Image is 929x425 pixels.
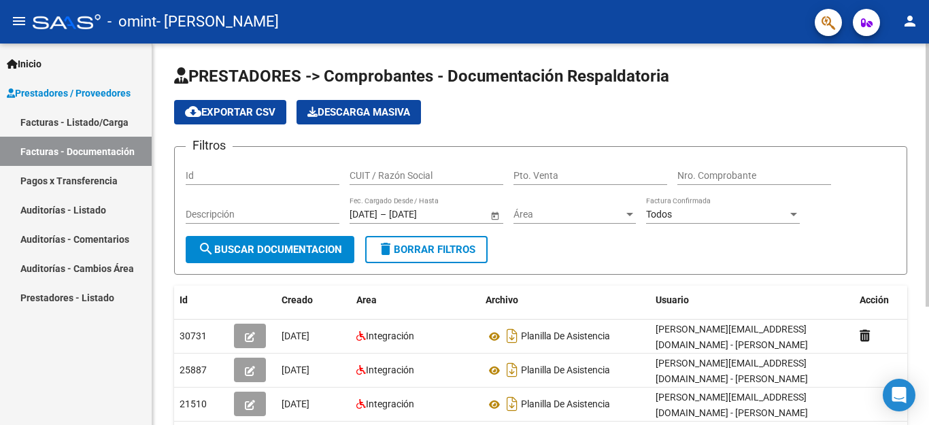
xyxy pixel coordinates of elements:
[174,286,229,315] datatable-header-cell: Id
[307,106,410,118] span: Descarga Masiva
[854,286,922,315] datatable-header-cell: Acción
[488,208,502,222] button: Open calendar
[11,13,27,29] mat-icon: menu
[186,136,233,155] h3: Filtros
[180,364,207,375] span: 25887
[646,209,672,220] span: Todos
[185,106,275,118] span: Exportar CSV
[650,286,854,315] datatable-header-cell: Usuario
[656,358,808,384] span: [PERSON_NAME][EMAIL_ADDRESS][DOMAIN_NAME] - [PERSON_NAME]
[356,294,377,305] span: Area
[174,67,669,86] span: PRESTADORES -> Comprobantes - Documentación Respaldatoria
[198,241,214,257] mat-icon: search
[366,398,414,409] span: Integración
[282,330,309,341] span: [DATE]
[902,13,918,29] mat-icon: person
[282,398,309,409] span: [DATE]
[297,100,421,124] app-download-masive: Descarga masiva de comprobantes (adjuntos)
[656,392,808,418] span: [PERSON_NAME][EMAIL_ADDRESS][DOMAIN_NAME] - [PERSON_NAME]
[656,324,808,350] span: [PERSON_NAME][EMAIL_ADDRESS][DOMAIN_NAME] - [PERSON_NAME]
[503,359,521,381] i: Descargar documento
[107,7,156,37] span: - omint
[480,286,650,315] datatable-header-cell: Archivo
[521,365,610,376] span: Planilla De Asistencia
[389,209,456,220] input: Fecha fin
[180,330,207,341] span: 30731
[380,209,386,220] span: –
[377,241,394,257] mat-icon: delete
[521,399,610,410] span: Planilla De Asistencia
[282,294,313,305] span: Creado
[377,243,475,256] span: Borrar Filtros
[297,100,421,124] button: Descarga Masiva
[186,236,354,263] button: Buscar Documentacion
[521,331,610,342] span: Planilla De Asistencia
[503,393,521,415] i: Descargar documento
[503,325,521,347] i: Descargar documento
[198,243,342,256] span: Buscar Documentacion
[883,379,915,411] div: Open Intercom Messenger
[860,294,889,305] span: Acción
[174,100,286,124] button: Exportar CSV
[282,364,309,375] span: [DATE]
[156,7,279,37] span: - [PERSON_NAME]
[351,286,480,315] datatable-header-cell: Area
[365,236,488,263] button: Borrar Filtros
[180,398,207,409] span: 21510
[7,56,41,71] span: Inicio
[7,86,131,101] span: Prestadores / Proveedores
[366,330,414,341] span: Integración
[513,209,624,220] span: Área
[486,294,518,305] span: Archivo
[185,103,201,120] mat-icon: cloud_download
[180,294,188,305] span: Id
[366,364,414,375] span: Integración
[350,209,377,220] input: Fecha inicio
[656,294,689,305] span: Usuario
[276,286,351,315] datatable-header-cell: Creado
